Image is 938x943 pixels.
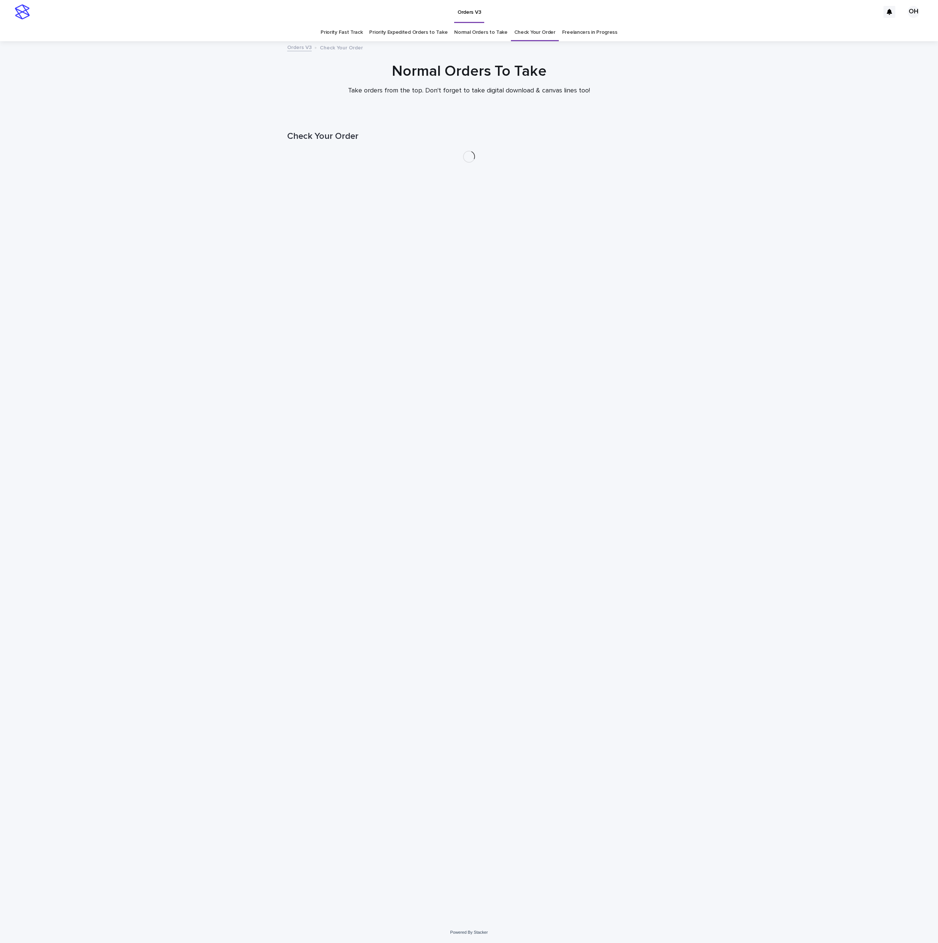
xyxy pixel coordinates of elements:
a: Powered By Stacker [450,930,488,934]
p: Take orders from the top. Don't forget to take digital download & canvas lines too! [321,87,617,95]
h1: Normal Orders To Take [287,62,651,80]
img: stacker-logo-s-only.png [15,4,30,19]
a: Normal Orders to Take [454,24,508,41]
a: Priority Expedited Orders to Take [369,24,447,41]
a: Priority Fast Track [321,24,363,41]
a: Freelancers in Progress [562,24,617,41]
a: Orders V3 [287,43,312,51]
p: Check Your Order [320,43,363,51]
div: OH [908,6,919,18]
h1: Check Your Order [287,131,651,142]
a: Check Your Order [514,24,555,41]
